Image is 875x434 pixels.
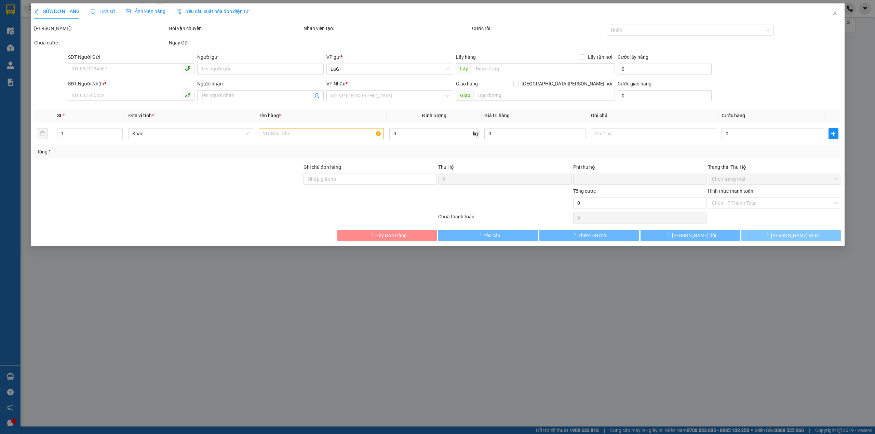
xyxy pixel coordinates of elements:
[472,25,605,32] div: Cước rồi :
[176,9,248,14] span: Yêu cầu xuất hóa đơn điện tử
[617,90,712,101] input: Cước giao hàng
[37,128,48,139] button: delete
[573,188,595,194] span: Tổng cước
[456,81,477,86] span: Giao hàng
[169,25,302,32] div: Gói vận chuyển:
[519,80,615,87] span: [GEOGRAPHIC_DATA][PERSON_NAME] nơi
[34,9,80,14] span: SỬA ĐƠN HÀNG
[617,54,648,60] label: Cước lấy hàng
[331,64,449,74] span: LaGi
[337,230,437,241] button: Hủy Đơn Hàng
[375,232,406,239] span: Hủy Đơn Hàng
[664,233,672,238] span: loading
[126,9,131,14] span: picture
[578,232,607,239] span: Thêm ĐH mới
[672,232,716,239] span: [PERSON_NAME] đổi
[132,128,249,139] span: Khác
[126,9,165,14] span: Ảnh kiện hàng
[472,128,479,139] span: kg
[828,128,838,139] button: plus
[437,213,572,225] div: Chưa thanh toán
[771,232,819,239] span: [PERSON_NAME] và In
[712,174,837,184] span: Chọn trạng thái
[722,113,745,118] span: Cước hàng
[57,113,63,118] span: SL
[484,113,509,118] span: Giá trị hàng
[68,80,194,87] div: SĐT Người Nhận
[326,53,453,61] div: VP gửi
[185,92,190,98] span: phone
[259,128,384,139] input: VD: Bàn, Ghế
[471,63,615,74] input: Dọc đường
[197,53,324,61] div: Người gửi
[573,163,706,174] div: Phí thu hộ
[585,53,615,61] span: Lấy tận nơi
[640,230,740,241] button: [PERSON_NAME] đổi
[708,188,753,194] label: Hình thức thanh toán
[741,230,841,241] button: [PERSON_NAME] và In
[91,9,115,14] span: Lịch sử
[259,113,281,118] span: Tên hàng
[539,230,639,241] button: Thêm ĐH mới
[128,113,154,118] span: Đơn vị tính
[483,232,500,239] span: Yêu cầu
[197,80,324,87] div: Người nhận
[304,174,437,185] input: Ghi chú đơn hàng
[34,25,167,32] div: [PERSON_NAME]:
[91,9,95,14] span: clock-circle
[764,233,771,238] span: loading
[617,64,712,74] input: Cước lấy hàng
[825,3,844,23] button: Close
[474,90,615,101] input: Dọc đường
[476,233,483,238] span: loading
[37,148,337,155] div: Tổng: 1
[304,25,471,32] div: Nhân viên tạo:
[456,63,471,74] span: Lấy
[588,109,719,122] th: Ghi chú
[708,163,841,171] div: Trạng thái Thu Hộ
[314,93,320,98] span: user-add
[832,10,837,15] span: close
[456,54,475,60] span: Lấy hàng
[438,164,454,170] span: Thu Hộ
[438,230,538,241] button: Yêu cầu
[185,66,190,71] span: phone
[176,9,182,14] img: icon
[169,39,302,46] div: Ngày GD:
[34,39,167,46] div: Chưa cước :
[571,233,578,238] span: loading
[34,9,39,14] span: edit
[367,233,375,238] span: loading
[829,131,838,136] span: plus
[68,53,194,61] div: SĐT Người Gửi
[304,164,341,170] label: Ghi chú đơn hàng
[591,128,716,139] input: Ghi Chú
[326,81,346,86] span: VP Nhận
[456,90,474,101] span: Giao
[617,81,651,86] label: Cước giao hàng
[422,113,446,118] span: Định lượng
